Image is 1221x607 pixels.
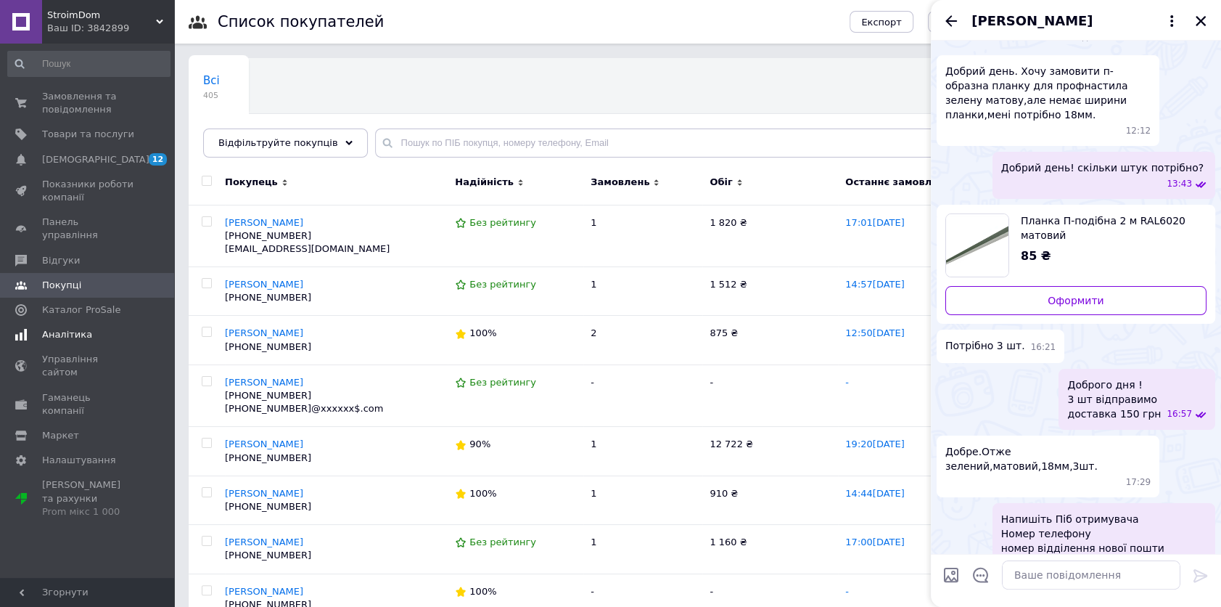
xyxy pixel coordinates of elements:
span: 100% [469,488,496,499]
td: - [583,364,702,427]
button: Відкрити шаблони відповідей [971,566,990,584]
div: 875 ₴ [710,327,831,340]
a: 17:01[DATE] [845,217,904,228]
img: 4863464671_w640_h640_planka-p-obraznaya-2.jpg [946,214,1008,277]
td: - [702,364,838,427]
span: Управління сайтом [42,353,134,379]
span: Доброго дня ! 3 шт відправимо доставка 150 грн [1067,378,1161,421]
a: [PERSON_NAME] [225,377,303,388]
input: Пошук [7,51,170,77]
a: [PERSON_NAME] [225,586,303,597]
span: 1 [591,488,596,499]
button: [PERSON_NAME] [971,12,1180,30]
span: [EMAIL_ADDRESS][DOMAIN_NAME] [225,243,390,254]
span: 100% [469,586,496,597]
span: Маркет [42,429,79,442]
span: [PERSON_NAME] [225,217,303,228]
span: [PHONE_NUMBER]@xxxxxx$.com [225,403,383,414]
span: Панель управління [42,216,134,242]
button: Закрити [1192,12,1209,30]
span: Каталог ProSale [42,303,120,317]
a: [PERSON_NAME] [225,327,303,338]
span: Напишіть Піб отримувача Номер телефону номер відділення нової пошти ваш населений пункт [1001,512,1164,570]
div: Prom мікс 1 000 [42,505,134,518]
span: [PHONE_NUMBER] [225,341,311,352]
span: [PHONE_NUMBER] [225,292,311,303]
span: Замовлення та повідомлення [42,90,134,116]
a: 14:57[DATE] [845,279,904,290]
span: Без рейтингу [469,377,536,388]
h1: Список покупателей [218,13,384,30]
span: [PHONE_NUMBER] [225,501,311,512]
span: 12:12 12.08.2025 [1126,125,1151,137]
span: Аналітика [42,328,92,341]
span: Відфільтруйте покупців [218,137,338,148]
span: 13:43 12.08.2025 [1167,178,1192,190]
div: 1 512 ₴ [710,278,831,291]
span: Налаштування [42,454,116,467]
a: Створити замовлення [928,11,1061,33]
span: Відгуки [42,254,80,267]
span: Експорт [861,17,902,28]
a: Переглянути товар [945,213,1206,277]
span: 17:29 12.08.2025 [1126,476,1151,489]
a: [PERSON_NAME] [225,439,303,449]
span: 1 [591,217,596,228]
a: Оформити [945,286,1206,315]
span: 16:21 12.08.2025 [1031,341,1056,354]
span: 1 [591,537,596,547]
a: [PERSON_NAME] [225,488,303,499]
span: Показники роботи компанії [42,178,134,204]
span: Без рейтингу [469,279,536,290]
a: [PERSON_NAME] [225,279,303,290]
span: Товари та послуги [42,128,134,141]
span: Останнє замовлення [845,176,957,189]
span: 1 [591,439,596,449]
span: Замовлень [591,176,649,189]
a: 19:20[DATE] [845,439,904,449]
button: Назад [942,12,960,30]
span: Надійність [455,176,514,189]
div: 12 722 ₴ [710,438,831,451]
span: [PHONE_NUMBER] [225,452,311,463]
a: [PERSON_NAME] [225,537,303,547]
a: 17:00[DATE] [845,537,904,547]
div: 910 ₴ [710,487,831,500]
span: Гаманець компанії [42,391,134,417]
span: 12 [149,153,167,166]
span: Без рейтингу [469,217,536,228]
a: - [845,377,849,388]
span: [PERSON_NAME] та рахунки [42,478,134,518]
span: Обіг [710,176,732,189]
span: Добре.Отже зелений,матовий,18мм,3шт. [945,444,1151,473]
div: Ваш ID: 3842899 [47,22,174,35]
a: 12:50[DATE] [845,327,904,338]
input: Пошук по ПІБ покупця, номеру телефону, Email [375,129,1192,158]
span: Всі [203,74,220,87]
span: [PERSON_NAME] [971,12,1093,30]
span: Добрий день! скільки штук потрібно? [1001,160,1204,175]
span: [PHONE_NUMBER] [225,550,311,561]
span: 90% [469,439,490,449]
span: [PHONE_NUMBER] [225,230,311,241]
span: 1 [591,279,596,290]
span: [PHONE_NUMBER] [225,390,311,401]
span: 85 ₴ [1021,249,1051,263]
a: - [845,586,849,597]
span: Без рейтингу [469,537,536,547]
span: 2 [591,327,596,338]
div: 1 160 ₴ [710,536,831,549]
span: 16:57 12.08.2025 [1167,408,1192,420]
button: Експорт [850,11,913,33]
span: StroimDom [47,9,156,22]
span: Добрий день. Хочу замовити п-образна планку для профнастила зелену матову,але немає ширини планки... [945,64,1151,122]
span: Планка П-подібна 2 м RAL6020 матовий [1021,213,1195,243]
span: [DEMOGRAPHIC_DATA] [42,153,149,166]
span: 405 [203,90,220,101]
